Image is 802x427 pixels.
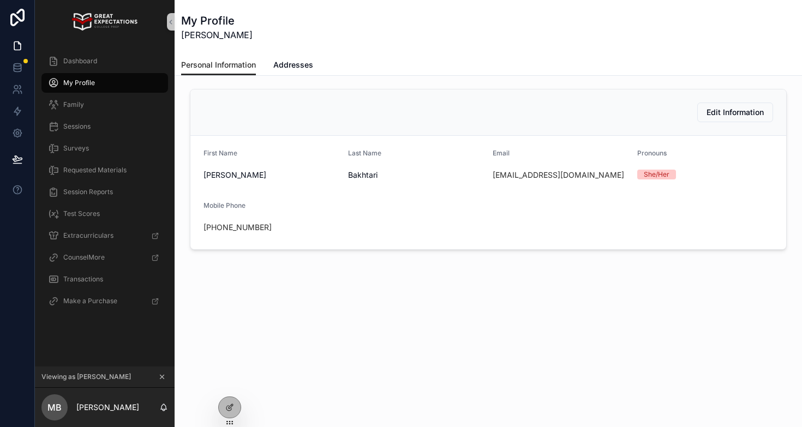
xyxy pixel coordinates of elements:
[41,269,168,289] a: Transactions
[41,226,168,245] a: Extracurriculars
[493,170,624,181] a: [EMAIL_ADDRESS][DOMAIN_NAME]
[47,401,62,414] span: MB
[181,59,256,70] span: Personal Information
[707,107,764,118] span: Edit Information
[63,231,113,240] span: Extracurriculars
[63,297,117,305] span: Make a Purchase
[493,149,510,157] span: Email
[63,100,84,109] span: Family
[41,117,168,136] a: Sessions
[348,149,381,157] span: Last Name
[41,51,168,71] a: Dashboard
[181,28,253,41] span: [PERSON_NAME]
[41,291,168,311] a: Make a Purchase
[204,222,272,233] a: [PHONE_NUMBER]
[63,79,95,87] span: My Profile
[41,204,168,224] a: Test Scores
[204,201,246,209] span: Mobile Phone
[63,166,127,175] span: Requested Materials
[697,103,773,122] button: Edit Information
[273,55,313,77] a: Addresses
[181,13,253,28] h1: My Profile
[63,57,97,65] span: Dashboard
[41,95,168,115] a: Family
[76,402,139,413] p: [PERSON_NAME]
[204,170,339,181] span: [PERSON_NAME]
[41,160,168,180] a: Requested Materials
[41,139,168,158] a: Surveys
[41,182,168,202] a: Session Reports
[41,248,168,267] a: CounselMore
[63,122,91,131] span: Sessions
[63,275,103,284] span: Transactions
[35,44,175,325] div: scrollable content
[72,13,137,31] img: App logo
[181,55,256,76] a: Personal Information
[63,209,100,218] span: Test Scores
[63,188,113,196] span: Session Reports
[204,149,237,157] span: First Name
[63,253,105,262] span: CounselMore
[637,149,667,157] span: Pronouns
[348,170,484,181] span: Bakhtari
[644,170,669,179] div: She/Her
[63,144,89,153] span: Surveys
[41,73,168,93] a: My Profile
[273,59,313,70] span: Addresses
[41,372,131,381] span: Viewing as [PERSON_NAME]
